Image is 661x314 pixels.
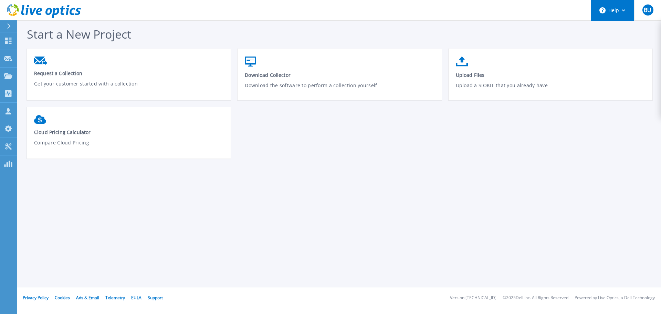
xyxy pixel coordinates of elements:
a: Cloud Pricing CalculatorCompare Cloud Pricing [27,112,231,160]
a: Telemetry [105,295,125,301]
a: Request a CollectionGet your customer started with a collection [27,53,231,101]
span: BU [644,7,651,13]
p: Get your customer started with a collection [34,80,224,96]
a: Download CollectorDownload the software to perform a collection yourself [238,53,441,102]
a: Privacy Policy [23,295,49,301]
p: Download the software to perform a collection yourself [245,82,434,98]
li: Powered by Live Optics, a Dell Technology [575,296,655,300]
span: Cloud Pricing Calculator [34,129,224,135]
a: Upload FilesUpload a SIOKIT that you already have [449,53,652,102]
li: © 2025 Dell Inc. All Rights Reserved [503,296,568,300]
a: EULA [131,295,141,301]
a: Ads & Email [76,295,99,301]
p: Upload a SIOKIT that you already have [456,82,646,98]
p: Compare Cloud Pricing [34,139,224,155]
span: Download Collector [245,72,434,78]
span: Request a Collection [34,70,224,77]
span: Start a New Project [27,26,131,42]
li: Version: [TECHNICAL_ID] [450,296,496,300]
a: Cookies [55,295,70,301]
span: Upload Files [456,72,646,78]
a: Support [148,295,163,301]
